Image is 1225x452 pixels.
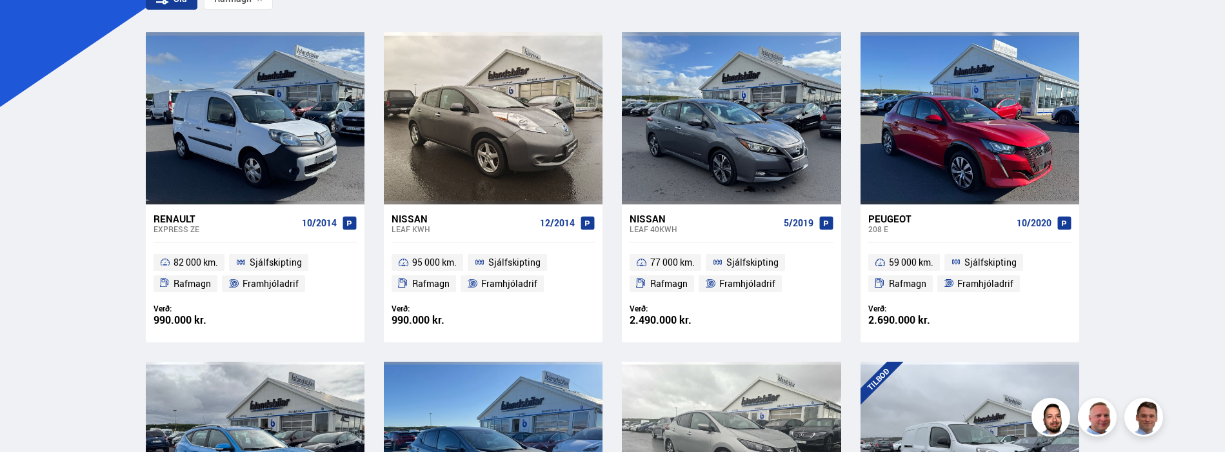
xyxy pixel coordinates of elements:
div: 2.490.000 kr. [630,315,732,326]
div: Peugeot [868,213,1011,224]
div: Verð: [868,304,970,313]
span: Rafmagn [174,276,211,291]
span: 59 000 km. [889,255,933,270]
div: Verð: [392,304,493,313]
a: Renault Express ZE 10/2014 82 000 km. Sjálfskipting Rafmagn Framhjóladrif Verð: 990.000 kr. [146,204,364,342]
span: 10/2020 [1017,218,1051,228]
div: Express ZE [154,224,297,233]
span: Sjálfskipting [488,255,541,270]
div: Nissan [630,213,778,224]
span: 95 000 km. [412,255,457,270]
span: Sjálfskipting [250,255,302,270]
span: Rafmagn [412,276,450,291]
span: 10/2014 [302,218,337,228]
div: 990.000 kr. [154,315,255,326]
span: Framhjóladrif [957,276,1013,291]
img: FbJEzSuNWCJXmdc-.webp [1126,400,1165,438]
img: siFngHWaQ9KaOqBr.png [1080,400,1119,438]
span: Framhjóladrif [243,276,299,291]
span: Framhjóladrif [719,276,775,291]
img: nhp88E3Fdnt1Opn2.png [1033,400,1072,438]
div: Verð: [630,304,732,313]
a: Nissan Leaf 40KWH 5/2019 77 000 km. Sjálfskipting Rafmagn Framhjóladrif Verð: 2.490.000 kr. [622,204,841,342]
span: Rafmagn [650,276,688,291]
div: 208 E [868,224,1011,233]
div: Leaf KWH [392,224,535,233]
button: Opna LiveChat spjallviðmót [10,5,49,44]
span: Sjálfskipting [726,255,779,270]
span: Sjálfskipting [964,255,1017,270]
div: Leaf 40KWH [630,224,778,233]
div: 2.690.000 kr. [868,315,970,326]
span: 5/2019 [784,218,813,228]
span: Framhjóladrif [481,276,537,291]
a: Peugeot 208 E 10/2020 59 000 km. Sjálfskipting Rafmagn Framhjóladrif Verð: 2.690.000 kr. [861,204,1079,342]
span: 12/2014 [540,218,575,228]
div: Verð: [154,304,255,313]
span: 77 000 km. [650,255,695,270]
span: 82 000 km. [174,255,218,270]
div: 990.000 kr. [392,315,493,326]
div: Nissan [392,213,535,224]
span: Rafmagn [889,276,926,291]
div: Renault [154,213,297,224]
a: Nissan Leaf KWH 12/2014 95 000 km. Sjálfskipting Rafmagn Framhjóladrif Verð: 990.000 kr. [384,204,603,342]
